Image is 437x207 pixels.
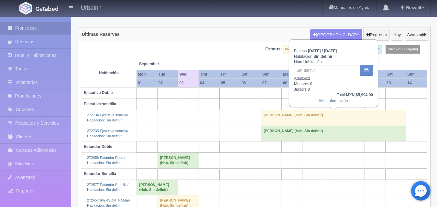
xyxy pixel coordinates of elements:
[385,79,406,88] th: 13
[308,49,337,53] b: [DATE] / [DATE]
[240,70,261,79] th: Sat
[294,65,360,75] input: Sin definir
[157,153,199,168] td: [PERSON_NAME] (Hab. Sin definir)
[283,45,311,54] label: Pago Pendiente
[294,92,373,98] div: Total:
[261,126,406,141] td: [PERSON_NAME] (Hab. Sin definir)
[385,70,406,79] th: Sat
[199,70,219,79] th: Thu
[308,76,310,81] b: 1
[282,70,302,79] th: Mon
[87,129,128,138] a: 272735 Ejecutiva sencilla/Habitación: Sin definir
[157,79,178,88] th: 02
[178,79,199,88] th: 03
[282,79,302,88] th: 08
[406,79,427,88] th: 14
[178,70,199,79] th: Wed
[84,144,112,149] b: Estándar Doble
[199,79,219,88] th: 04
[363,29,389,41] button: Regresar
[261,70,282,79] th: Sun
[240,79,261,88] th: 06
[406,70,427,79] th: Sun
[261,79,282,88] th: 07
[319,98,348,103] a: Más Información
[81,3,102,11] h4: UrbaInn
[391,29,403,41] button: Hoy
[99,71,119,75] strong: Habitación
[290,40,377,107] div: Fechas: Habitación: Núm Habitación: Adultos: Menores: Juniors:
[220,79,240,88] th: 05
[19,2,32,15] img: Getabed
[87,183,128,192] a: 272577 Estándar Sencilla/Habitación: Sin definir
[84,102,116,106] b: Ejecutiva sencilla
[137,180,178,195] td: [PERSON_NAME] (Hab. Sin definir)
[265,46,282,52] label: Estatus:
[137,79,157,88] th: 01
[87,113,128,122] a: 272734 Ejecutiva sencilla/Habitación: Sin definir
[346,93,373,97] b: MXN $5,994.00
[313,54,333,59] b: Sin definir
[310,29,362,41] button: [GEOGRAPHIC_DATA]
[87,156,126,165] a: 272658 Estándar Doble/Habitación: Sin definir
[220,70,240,79] th: Fri
[405,29,429,41] button: Avanzar
[84,90,113,95] b: Ejecutiva Doble
[157,70,178,79] th: Tue
[84,171,116,176] b: Estándar Sencilla
[82,32,120,37] h4: Últimas Reservas
[404,5,421,10] span: Rosvelt
[310,82,312,86] b: 0
[386,45,420,54] label: Check-out (pagado)
[137,70,157,79] th: Mon
[139,61,175,67] span: September
[308,87,310,92] b: 0
[36,6,58,11] img: Getabed
[261,110,406,126] td: [PERSON_NAME] (Hab. Sin definir)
